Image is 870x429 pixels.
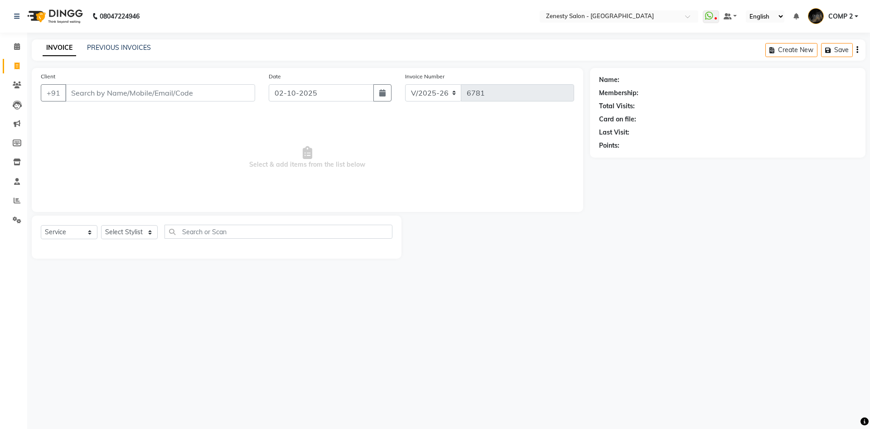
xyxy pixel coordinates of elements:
input: Search by Name/Mobile/Email/Code [65,84,255,101]
img: COMP 2 [808,8,824,24]
label: Client [41,72,55,81]
b: 08047224946 [100,4,140,29]
button: +91 [41,84,66,101]
label: Invoice Number [405,72,445,81]
div: Points: [599,141,619,150]
a: PREVIOUS INVOICES [87,43,151,52]
button: Save [821,43,853,57]
input: Search or Scan [164,225,392,239]
div: Card on file: [599,115,636,124]
div: Name: [599,75,619,85]
a: INVOICE [43,40,76,56]
div: Membership: [599,88,638,98]
div: Last Visit: [599,128,629,137]
span: Select & add items from the list below [41,112,574,203]
label: Date [269,72,281,81]
div: Total Visits: [599,101,635,111]
img: logo [23,4,85,29]
button: Create New [765,43,817,57]
span: COMP 2 [828,12,853,21]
